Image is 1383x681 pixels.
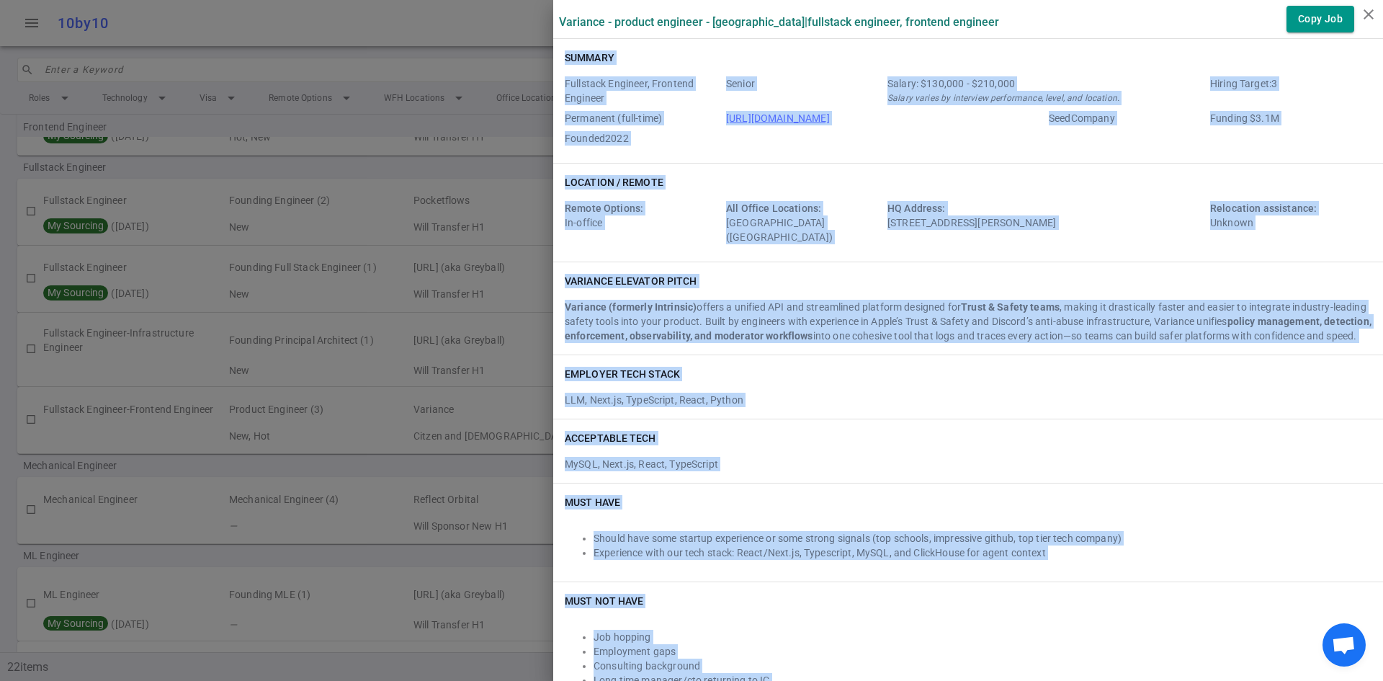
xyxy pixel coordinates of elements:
span: Employer Founded [565,131,720,146]
h6: Variance elevator pitch [565,274,697,288]
div: Open chat [1322,623,1366,667]
strong: Variance (formerly Intrinsic) [565,301,697,313]
li: Job hopping [594,630,1371,644]
span: Remote Options: [565,202,643,214]
h6: Must NOT Have [565,594,643,608]
li: Experience with our tech stack: React/Next.js, Typescript, MySQL, and ClickHouse for agent context [594,546,1371,560]
strong: Trust & Safety teams [961,301,1060,313]
strong: policy management, detection, enforcement, observability, and moderator workflows [565,316,1371,342]
h6: EMPLOYER TECH STACK [565,367,680,381]
span: Employer Stage e.g. Series A [1049,111,1204,125]
h6: Summary [565,50,614,65]
span: HQ Address: [887,202,946,214]
div: [STREET_ADDRESS][PERSON_NAME] [887,201,1204,244]
a: [URL][DOMAIN_NAME] [726,112,830,124]
div: In-office [565,201,720,244]
li: Should have some startup experience or some strong signals (top schools, impressive github, top t... [594,531,1371,546]
h6: ACCEPTABLE TECH [565,431,656,445]
span: Hiring Target [1210,76,1366,105]
div: [GEOGRAPHIC_DATA] ([GEOGRAPHIC_DATA]) [726,201,882,244]
h6: Location / Remote [565,175,663,190]
span: LLM, Next.js, TypeScript, React, Python [565,394,743,406]
div: Salary Range [887,76,1204,91]
span: Company URL [726,111,1043,125]
div: Unknown [1210,201,1366,244]
li: Consulting background [594,659,1371,673]
div: offers a unified API and streamlined platform designed for , making it drastically faster and eas... [565,300,1371,343]
span: Relocation assistance: [1210,202,1317,214]
span: Job Type [565,111,720,125]
span: All Office Locations: [726,202,821,214]
span: Level [726,76,882,105]
label: Variance - Product Engineer - [GEOGRAPHIC_DATA] | Fullstack Engineer, Frontend Engineer [559,15,999,29]
div: MySQL, Next.js, React, TypeScript [565,451,1371,471]
h6: Must Have [565,495,620,509]
button: Copy Job [1286,6,1354,32]
span: Roles [565,76,720,105]
i: Salary varies by interview performance, level, and location. [887,93,1119,103]
i: close [1360,6,1377,23]
span: Employer Founding [1210,111,1366,125]
li: Employment gaps [594,644,1371,659]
